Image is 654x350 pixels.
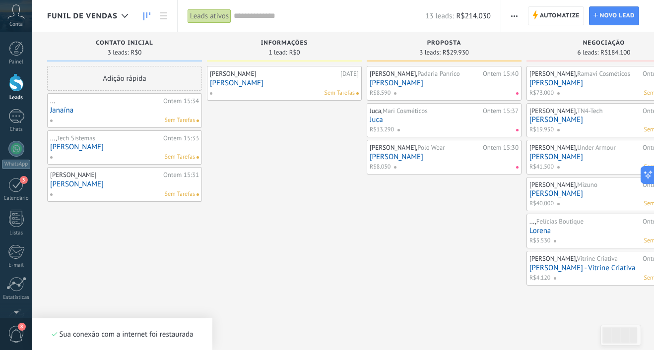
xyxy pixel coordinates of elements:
div: [PERSON_NAME], [529,181,640,189]
span: 8 [18,323,26,331]
span: R$214.030 [457,11,491,21]
div: Calendário [2,195,31,202]
span: Tarefa expirada [516,166,519,169]
span: 3 [20,176,28,184]
div: ..., [529,218,640,226]
span: R$5.530 [529,236,550,245]
div: Chats [2,126,31,133]
span: R$19.950 [529,125,554,134]
a: Leads [138,6,155,26]
span: R$8.590 [370,89,391,98]
span: Conta [9,21,23,28]
a: Janaína [50,106,199,115]
div: [PERSON_NAME], [529,144,640,152]
span: Nenhuma tarefa atribuída [356,92,359,95]
span: Ramavi Cosméticos [577,69,630,78]
span: Sem Tarefas [165,116,195,125]
a: [PERSON_NAME] [370,79,519,87]
span: Sem Tarefas [165,153,195,162]
span: Padaria Panrico [417,69,459,78]
div: Painel [2,59,31,65]
span: 6 leads: [578,50,599,56]
div: [PERSON_NAME] [50,171,161,179]
span: R$40.000 [529,199,554,208]
span: 3 leads: [108,50,129,56]
span: R$184.100 [600,50,630,56]
span: Tarefa expirada [516,92,519,95]
div: Juca, [370,107,480,115]
span: Nenhuma tarefa atribuída [196,119,199,122]
span: Mizuno [577,180,597,189]
div: Ontem 15:31 [163,171,199,179]
div: Sua conexão com a internet foi restaurada [52,330,194,339]
div: [PERSON_NAME], [529,107,640,115]
span: Tarefa expirada [516,129,519,131]
a: Novo lead [589,6,639,25]
div: [PERSON_NAME], [529,70,640,78]
div: Ontem 15:40 [483,70,519,78]
span: 1 lead: [268,50,287,56]
span: Under Armour [577,143,616,152]
div: Ontem 15:34 [163,97,199,105]
span: R$29.930 [443,50,469,56]
div: ..., [50,134,161,142]
span: 13 leads: [425,11,454,21]
div: [DATE] [340,70,359,78]
a: Automatize [528,6,584,25]
a: [PERSON_NAME] [50,143,199,151]
span: R$73.000 [529,89,554,98]
div: Leads ativos [188,9,231,23]
div: Adição rápida [47,66,202,91]
span: Automatize [540,7,580,25]
div: Contato inicial [52,40,197,48]
a: Juca [370,116,519,124]
div: Proposta [372,40,517,48]
div: Ontem 15:33 [163,134,199,142]
div: Estatísticas [2,294,31,301]
span: TN4-Tech [577,107,603,115]
span: Negociação [583,40,625,47]
span: Polo Wear [417,143,445,152]
span: 3 leads: [419,50,441,56]
span: Nenhuma tarefa atribuída [196,193,199,196]
span: Contato inicial [96,40,153,47]
a: [PERSON_NAME] [210,79,359,87]
div: [PERSON_NAME], [370,70,480,78]
span: Novo lead [600,7,635,25]
span: Funil de vendas [47,11,118,21]
span: R$41.500 [529,163,554,172]
span: Sem Tarefas [165,190,195,199]
a: Lista [155,6,172,26]
button: Mais [507,6,522,25]
span: Felícias Boutique [536,217,584,226]
span: R$0 [289,50,300,56]
span: Informações [261,40,308,47]
span: R$13.290 [370,125,394,134]
a: [PERSON_NAME] [370,153,519,161]
div: Leads [2,95,31,101]
div: WhatsApp [2,160,30,169]
div: [PERSON_NAME], [529,255,640,263]
span: Vitrine Criativa [577,254,618,263]
div: Ontem 15:30 [483,144,519,152]
span: Nenhuma tarefa atribuída [196,156,199,159]
div: Listas [2,230,31,236]
div: ... [50,97,161,105]
span: R$8.050 [370,163,391,172]
div: Informações [212,40,357,48]
div: [PERSON_NAME] [210,70,338,78]
div: E-mail [2,262,31,269]
span: Proposta [427,40,461,47]
div: [PERSON_NAME], [370,144,480,152]
span: Tech Sistemas [57,134,95,142]
span: Mari Cosméticos [383,107,428,115]
span: R$4.120 [529,274,550,283]
span: Sem Tarefas [325,89,355,98]
div: Ontem 15:37 [483,107,519,115]
a: [PERSON_NAME] [50,180,199,188]
span: R$0 [131,50,141,56]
